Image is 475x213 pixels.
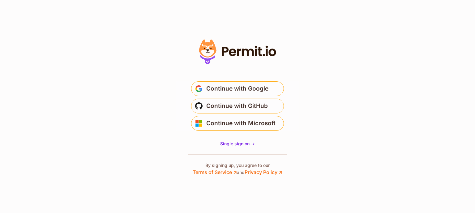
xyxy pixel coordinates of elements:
span: Continue with Microsoft [206,118,276,128]
a: Privacy Policy ↗ [245,169,282,175]
p: By signing up, you agree to our and [193,162,282,176]
button: Continue with Google [191,81,284,96]
button: Continue with GitHub [191,99,284,113]
a: Single sign on -> [220,141,255,147]
button: Continue with Microsoft [191,116,284,131]
span: Continue with Google [206,84,268,94]
a: Terms of Service ↗ [193,169,237,175]
span: Continue with GitHub [206,101,268,111]
span: Single sign on -> [220,141,255,146]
